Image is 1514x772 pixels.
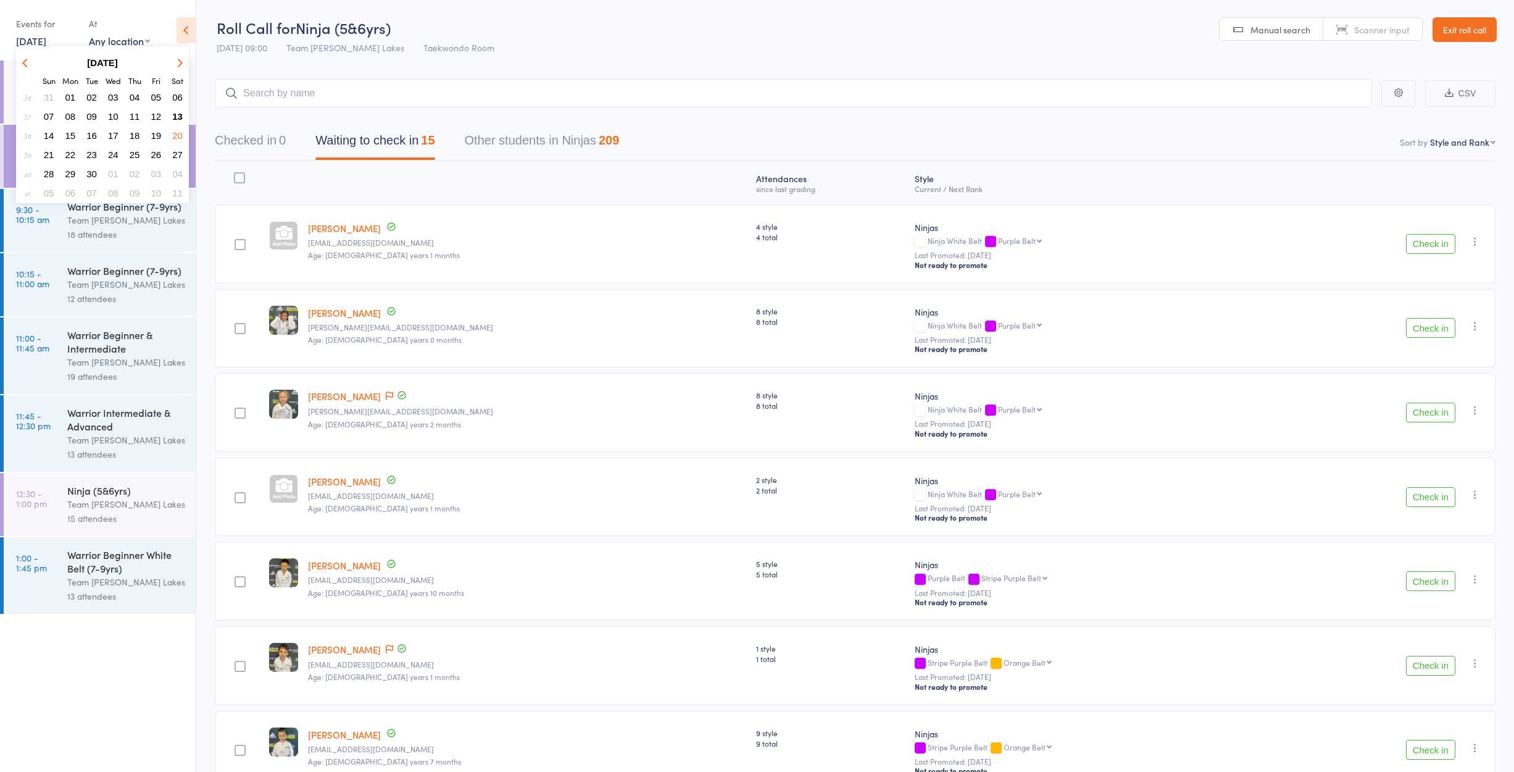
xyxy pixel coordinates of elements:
strong: [DATE] [87,57,118,68]
small: strands.flotsam.1t@icloud.com [308,492,746,500]
div: Ninjas [915,474,1273,487]
span: 5 style [756,558,905,569]
div: Team [PERSON_NAME] Lakes [67,355,185,369]
span: 8 style [756,306,905,316]
span: Age: [DEMOGRAPHIC_DATA] years 1 months [308,503,460,513]
button: 30 [82,166,101,182]
span: 04 [172,169,183,179]
span: Age: [DEMOGRAPHIC_DATA] years 2 months [308,419,461,429]
div: Ninjas [915,643,1273,655]
span: 11 [130,111,140,122]
span: 31 [44,92,54,103]
button: 19 [147,127,166,144]
span: 8 total [756,316,905,327]
button: 08 [104,185,123,201]
div: Not ready to promote [915,682,1273,692]
span: 5 total [756,569,905,579]
div: Any location [89,34,150,48]
span: 10 [108,111,119,122]
div: Stripe Purple Belt [981,574,1041,582]
span: Taekwondo Room [423,41,494,54]
span: Team [PERSON_NAME] Lakes [286,41,404,54]
a: [PERSON_NAME] [308,643,381,656]
button: Check in [1406,318,1455,338]
button: 08 [61,108,80,125]
button: 11 [168,185,187,201]
button: 07 [40,108,59,125]
em: 37 [23,112,31,122]
small: mariagaidatzis14@gmail.com [308,660,746,669]
span: 14 [44,130,54,141]
span: 09 [86,111,97,122]
div: Style [910,166,1278,199]
span: 10 [151,188,162,198]
time: 1:00 - 1:45 pm [16,553,47,573]
div: Ninjas [915,221,1273,233]
span: 28 [44,169,54,179]
div: Purple Belt [915,574,1273,584]
div: 15 [421,133,435,147]
button: 02 [125,166,144,182]
span: 20 [172,130,183,141]
span: Ninja (5&6yrs) [296,17,391,38]
button: 01 [104,166,123,182]
div: Ninjas [915,728,1273,740]
div: Purple Belt [998,321,1036,329]
small: Saturday [172,75,183,86]
div: since last grading [756,185,905,193]
small: Thursday [128,75,141,86]
small: Last Promoted: [DATE] [915,673,1273,681]
div: Ninja White Belt [915,321,1273,332]
div: Orange Belt [1004,658,1046,666]
time: 10:15 - 11:00 am [16,269,49,288]
button: 05 [40,185,59,201]
div: Ninja (5&6yrs) [67,484,185,497]
button: 11 [125,108,144,125]
button: 01 [61,89,80,106]
em: 40 [23,169,31,179]
div: 18 attendees [67,227,185,241]
a: 11:45 -12:30 pmWarrior Intermediate & AdvancedTeam [PERSON_NAME] Lakes13 attendees [4,395,196,472]
span: 01 [65,92,76,103]
div: Ninjas [915,306,1273,318]
span: 06 [172,92,183,103]
span: Scanner input [1354,23,1410,36]
div: Ninjas [915,558,1273,571]
span: 2 style [756,474,905,485]
small: jstrotten@gmail.com [308,238,746,247]
span: 03 [108,92,119,103]
button: 12 [147,108,166,125]
button: Checked in0 [215,127,286,160]
span: 13 [172,111,183,122]
a: 1:00 -1:45 pmWarrior Beginner White Belt (7-9yrs)Team [PERSON_NAME] Lakes13 attendees [4,537,196,614]
span: Manual search [1250,23,1310,36]
span: 18 [130,130,140,141]
a: 9:00 -9:30 amNinja (5&6yrs)Team [PERSON_NAME] Lakes15 attendees [4,125,196,188]
a: Exit roll call [1433,17,1497,42]
span: 08 [108,188,119,198]
div: 13 attendees [67,589,185,603]
a: 12:30 -1:00 pmNinja (5&6yrs)Team [PERSON_NAME] Lakes15 attendees [4,473,196,536]
img: image1756509810.png [269,306,298,335]
span: 08 [65,111,76,122]
div: Events for [16,14,77,34]
button: 10 [147,185,166,201]
div: 15 attendees [67,511,185,526]
div: Purple Belt [998,490,1036,498]
button: 14 [40,127,59,144]
img: image1746831454.png [269,728,298,757]
div: Team [PERSON_NAME] Lakes [67,497,185,511]
button: 07 [82,185,101,201]
span: 8 style [756,390,905,400]
span: Age: [DEMOGRAPHIC_DATA] years 0 months [308,334,462,345]
div: Warrior Intermediate & Advanced [67,406,185,433]
time: 12:30 - 1:00 pm [16,489,47,508]
div: Warrior Beginner (7-9yrs) [67,264,185,277]
button: 04 [125,89,144,106]
span: 30 [86,169,97,179]
small: Friday [152,75,160,86]
input: Search by name [215,79,1372,107]
em: 36 [23,93,31,103]
a: [PERSON_NAME] [308,222,381,235]
a: [PERSON_NAME] [308,390,381,403]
